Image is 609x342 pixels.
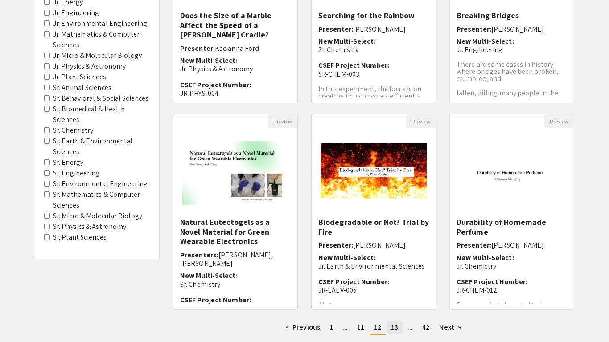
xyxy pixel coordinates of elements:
[374,322,382,332] span: 12
[357,322,364,332] span: 11
[457,241,567,249] h6: Presenter:
[457,253,514,262] span: New Multi-Select:
[329,322,333,332] span: 1
[312,134,436,212] img: <p>Biodegradable or Not? Trial by Fire</p>
[318,45,429,54] p: Sr. Chemistry
[450,134,574,212] img: <p>Durability of Homemade Perfume</p>
[268,114,297,128] button: Preview
[353,24,406,34] span: [PERSON_NAME]
[53,50,142,61] label: Jr. Micro & Molecular Biology
[53,179,148,189] label: Sr. Environmental Engineering
[53,72,106,82] label: Jr. Plant Sciences
[180,295,251,305] span: CSEF Project Number:
[180,280,291,289] p: Sr. Chemistry
[457,277,527,286] span: CSEF Project Number:
[318,70,429,78] p: SR-CHEM-003
[180,65,291,73] p: Jr. Physics & Astronomy
[318,85,429,114] p: In this experiment, the focus is on creating liquid crystals efficiently and understanding their ...
[457,90,567,104] p: fallen, killing many people in the process ...
[180,11,291,40] h5: Does the Size of a Marble Affect the Speed of a [PERSON_NAME] Cradle?
[406,114,436,128] button: Preview
[53,61,126,72] label: Jr. Physics & Astronomy
[318,286,429,294] p: JR-EAEV-005
[342,322,348,332] span: ...
[180,250,273,268] span: [PERSON_NAME], [PERSON_NAME]
[53,104,150,125] label: Sr. Biomedical & Health Sciences
[53,168,100,179] label: Sr. Engineering
[180,56,238,65] span: New Multi-Select:
[318,262,429,270] p: Jr. Earth & Environmental Sciences
[180,44,291,53] h6: Presenter:
[53,189,150,211] label: Sr. Mathematics & Computer Sciences
[318,277,389,286] span: CSEF Project Number:
[53,125,93,136] label: Sr. Chemistry
[180,80,251,90] span: CSEF Project Number:
[53,221,126,232] label: Sr. Physics & Astronomy
[449,114,574,310] div: Open Presentation <p>Durability of Homemade Perfume</p>
[318,253,376,262] span: New Multi-Select:
[173,132,297,214] img: <p>Natural Eutectogels as a Novel Material for Green Wearable Electronics</p><p><br></p>
[215,44,259,53] span: Kacianna Ford
[457,217,567,236] h5: Durability of Homemade Perfume
[180,251,291,268] h6: Presenters:
[435,321,465,334] a: Next page
[311,114,436,310] div: Open Presentation <p>Biodegradable or Not? Trial by Fire</p>
[391,322,398,332] span: 13
[457,37,514,46] span: New Multi-Select:
[318,11,429,20] h5: Searching for the Rainbow
[53,18,147,29] label: Jr. Environmental Engineering
[407,322,413,332] span: ...
[53,8,99,18] label: Jr. Engineering
[353,240,406,250] span: [PERSON_NAME]
[53,136,150,157] label: Sr. Earth & Environmental Sciences
[7,302,38,335] iframe: Chat
[53,29,150,50] label: Jr. Mathematics & Computer Sciences
[318,217,429,236] h5: Biodegradable or Not? Trial by Fire
[318,61,389,70] span: CSEF Project Number:
[318,37,376,46] span: New Multi-Select:
[457,262,567,270] p: Jr. Chemistry
[457,25,567,33] h6: Presenter:
[53,93,148,104] label: Sr. Behavioral & Social Sciences
[457,61,567,82] p: There are some cases in history where bridges have been broken, crumbled, and
[173,321,574,335] ul: Pagination
[53,157,83,168] label: Sr. Energy
[457,45,567,54] p: Jr. Engineering
[457,301,567,330] p: For my project, I wanted to know what effects of changing the ratios of ingredients of homemade p...
[281,321,325,334] a: Previous page
[422,322,430,332] span: 42
[180,217,291,246] h5: Natural Eutectogels as a Novel Material for Green Wearable Electronics
[491,240,544,250] span: [PERSON_NAME]
[491,24,544,34] span: [PERSON_NAME]
[457,11,567,20] h5: Breaking Bridges
[544,114,574,128] button: Preview
[457,286,567,294] p: JR-CHEM-012
[53,211,142,221] label: Sr. Micro & Molecular Biology
[180,89,291,98] p: JR-PHYS-004
[173,114,298,310] div: Open Presentation <p>Natural Eutectogels as a Novel Material for Green Wearable Electronics</p><p...
[53,232,107,243] label: Sr. Plant Sciences
[318,241,429,249] h6: Presenter:
[318,25,429,33] h6: Presenter:
[180,271,238,280] span: New Multi-Select:
[53,82,111,93] label: Sr. Animal Sciences
[318,301,429,309] p: Abstract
